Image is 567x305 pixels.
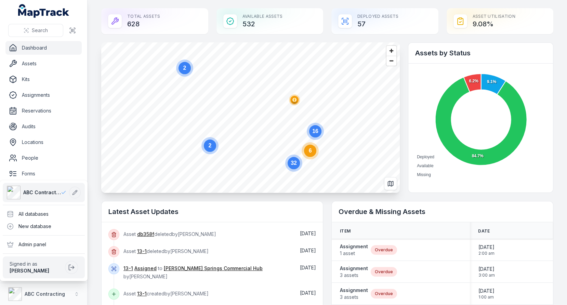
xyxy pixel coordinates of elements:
[3,208,85,220] div: All databases
[3,238,85,251] div: Admin panel
[25,291,65,297] strong: ABC Contracting
[3,220,85,233] div: New database
[10,261,62,267] span: Signed in as
[10,268,49,274] strong: [PERSON_NAME]
[23,189,61,196] span: ABC Contracting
